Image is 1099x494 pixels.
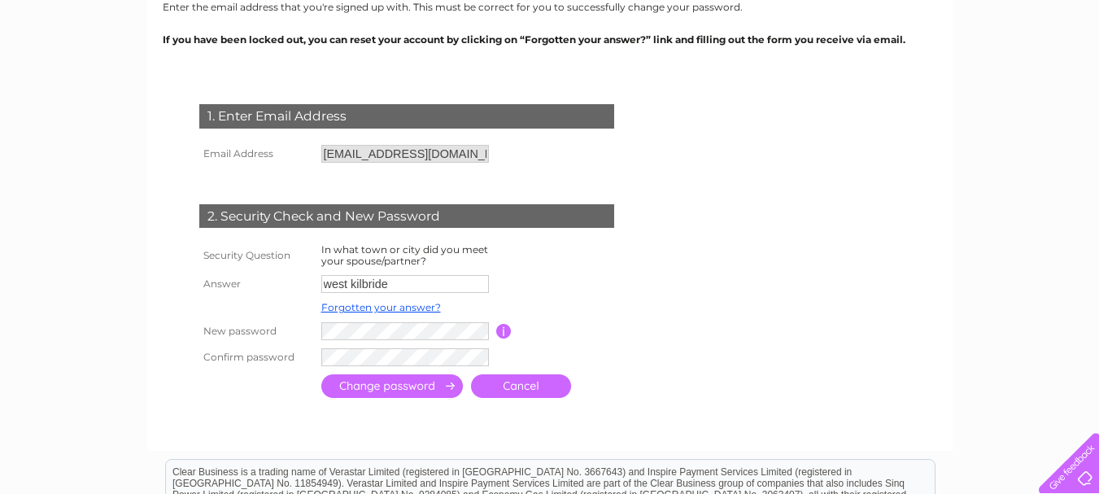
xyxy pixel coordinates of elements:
[792,8,905,28] a: 0333 014 3131
[199,104,614,129] div: 1. Enter Email Address
[912,69,948,81] a: Energy
[1049,69,1089,81] a: Contact
[957,69,1006,81] a: Telecoms
[163,32,937,47] p: If you have been locked out, you can reset your account by clicking on “Forgotten your answer?” l...
[1016,69,1040,81] a: Blog
[195,344,317,370] th: Confirm password
[195,240,317,271] th: Security Question
[199,204,614,229] div: 2. Security Check and New Password
[471,374,571,398] a: Cancel
[195,271,317,297] th: Answer
[321,374,463,398] input: Submit
[496,324,512,339] input: Information
[195,141,317,167] th: Email Address
[166,9,935,79] div: Clear Business is a trading name of Verastar Limited (registered in [GEOGRAPHIC_DATA] No. 3667643...
[38,42,121,92] img: logo.png
[321,301,441,313] a: Forgotten your answer?
[195,318,317,344] th: New password
[871,69,902,81] a: Water
[321,243,488,267] label: In what town or city did you meet your spouse/partner?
